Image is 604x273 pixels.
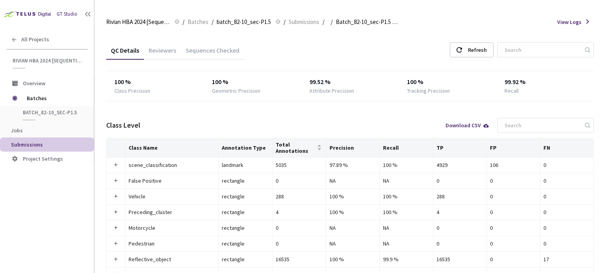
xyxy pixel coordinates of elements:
div: 0 [543,192,590,201]
div: 0 [436,239,483,248]
div: GT Studio [57,11,77,18]
div: 0 [543,161,590,169]
div: 16535 [276,255,323,264]
div: Preceding_cluster [129,208,215,216]
li: / [322,17,324,27]
li: / [284,17,285,27]
div: Pedestrian [129,239,215,248]
div: 100 % [383,192,430,201]
span: Rivian HBA 2024 [Sequential] [106,17,170,27]
div: 4 [436,208,483,216]
div: 288 [276,192,323,201]
div: 0 [490,224,537,232]
th: FP [487,138,540,158]
div: 0 [543,208,590,216]
div: QC Details [106,46,144,60]
li: / [182,17,184,27]
div: Vehicle [129,192,215,201]
div: 16535 [436,255,483,264]
span: batch_82-10_sec-P1.5 [217,17,271,27]
div: 100 % [330,255,377,264]
span: batch_82-10_sec-P1.5 [23,109,81,116]
div: 106 [490,161,537,169]
div: 4 [276,208,323,216]
li: / [212,17,214,27]
div: 100 % [330,208,377,216]
div: 100 % [383,161,430,169]
div: rectangle [222,176,269,185]
button: Expand row [112,209,119,215]
span: Batch_82-10_sec-P1.5 QC - [DATE] [336,17,400,27]
div: 0 [490,255,537,264]
div: 0 [490,176,537,185]
div: 17 [543,255,590,264]
div: Class Level [106,120,140,130]
button: Expand row [112,193,119,200]
div: Reflective_object [129,255,215,264]
div: 288 [436,192,483,201]
input: Search [500,118,584,132]
th: Total Annotations [273,138,326,158]
div: 0 [490,239,537,248]
div: Motorcycle [129,224,215,232]
span: Batches [27,90,81,106]
div: 0 [543,224,590,232]
div: Class Precision [114,87,150,95]
div: Sequences Checked [181,46,244,60]
span: Rivian HBA 2024 [Sequential] [13,57,83,64]
div: 0 [436,224,483,232]
div: rectangle [222,208,269,216]
span: Batches [188,17,208,27]
div: scene_classification [129,161,215,169]
th: FN [540,138,594,158]
div: Download CSV [446,123,490,128]
div: Attribute Precision [309,87,354,95]
div: rectangle [222,239,269,248]
a: Submissions [287,17,321,26]
div: NA [383,176,430,185]
button: Expand row [112,162,119,168]
div: 0 [276,224,323,232]
div: 0 [543,176,590,185]
div: NA [330,224,377,232]
th: Precision [326,138,380,158]
li: / [331,17,333,27]
div: rectangle [222,224,269,232]
div: Tracking Precision [407,87,450,95]
div: 99.92 % [505,77,586,87]
span: Total Annotations [276,141,315,154]
div: rectangle [222,255,269,264]
span: Overview [23,80,45,87]
div: 100 % [383,208,430,216]
button: Expand row [112,178,119,184]
th: TP [433,138,487,158]
span: Project Settings [23,155,63,162]
div: 100 % [212,77,293,87]
div: Recall [505,87,519,95]
th: Recall [380,138,433,158]
div: NA [383,224,430,232]
div: 99.52 % [309,77,391,87]
div: NA [330,239,377,248]
span: Submissions [11,141,43,148]
span: Submissions [289,17,319,27]
input: Search [500,43,584,57]
div: Reviewers [144,46,181,60]
span: All Projects [21,36,49,43]
div: rectangle [222,192,269,201]
th: Annotation Type [219,138,273,158]
div: 0 [276,176,323,185]
button: Expand row [112,240,119,247]
th: Class Name [125,138,219,158]
div: NA [330,176,377,185]
div: landmark [222,161,269,169]
span: Jobs [11,127,23,134]
div: 100 % [330,192,377,201]
div: 0 [276,239,323,248]
span: View Logs [557,18,582,26]
div: 100 % [407,77,488,87]
div: 97.89 % [330,161,377,169]
div: False Positive [129,176,215,185]
div: 0 [490,192,537,201]
a: Batches [186,17,210,26]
